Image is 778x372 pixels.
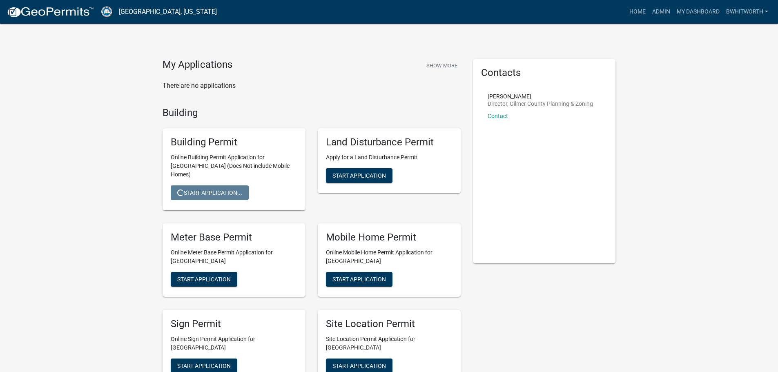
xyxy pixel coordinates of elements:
p: There are no applications [163,81,461,91]
span: Start Application [332,362,386,369]
p: Director, Gilmer County Planning & Zoning [488,101,593,107]
a: Home [626,4,649,20]
h5: Land Disturbance Permit [326,136,453,148]
p: [PERSON_NAME] [488,94,593,99]
button: Start Application [326,168,392,183]
h4: Building [163,107,461,119]
p: Online Meter Base Permit Application for [GEOGRAPHIC_DATA] [171,248,297,265]
button: Start Application... [171,185,249,200]
h5: Mobile Home Permit [326,232,453,243]
button: Start Application [326,272,392,287]
h5: Meter Base Permit [171,232,297,243]
h5: Site Location Permit [326,318,453,330]
button: Start Application [171,272,237,287]
a: Contact [488,113,508,119]
span: Start Application [332,276,386,282]
h5: Contacts [481,67,608,79]
span: Start Application [177,276,231,282]
h4: My Applications [163,59,232,71]
span: Start Application... [177,189,242,196]
h5: Building Permit [171,136,297,148]
a: My Dashboard [673,4,723,20]
img: Gilmer County, Georgia [100,6,112,17]
a: [GEOGRAPHIC_DATA], [US_STATE] [119,5,217,19]
button: Show More [423,59,461,72]
p: Online Building Permit Application for [GEOGRAPHIC_DATA] (Does Not include Mobile Homes) [171,153,297,179]
a: BWhitworth [723,4,771,20]
p: Apply for a Land Disturbance Permit [326,153,453,162]
span: Start Application [177,362,231,369]
p: Site Location Permit Application for [GEOGRAPHIC_DATA] [326,335,453,352]
span: Start Application [332,172,386,179]
h5: Sign Permit [171,318,297,330]
p: Online Mobile Home Permit Application for [GEOGRAPHIC_DATA] [326,248,453,265]
a: Admin [649,4,673,20]
p: Online Sign Permit Application for [GEOGRAPHIC_DATA] [171,335,297,352]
